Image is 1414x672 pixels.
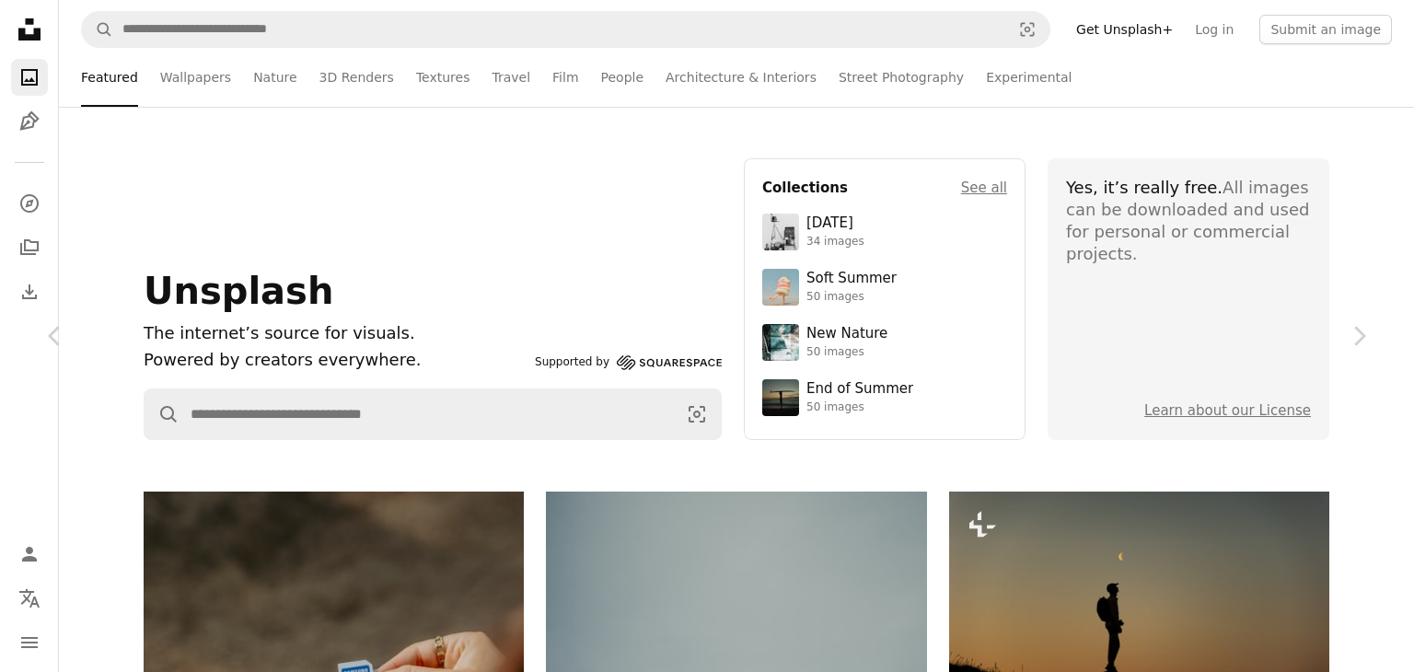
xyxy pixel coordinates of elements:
a: Photos [11,59,48,96]
div: New Nature [806,325,887,343]
a: Nature [253,48,296,107]
a: Log in / Sign up [11,536,48,573]
a: Collections [11,229,48,266]
button: Language [11,580,48,617]
button: Visual search [673,389,721,439]
a: Architecture & Interiors [666,48,817,107]
img: photo-1682590564399-95f0109652fe [762,214,799,250]
a: Travel [492,48,530,107]
a: Soft Summer50 images [762,269,1007,306]
a: Illustrations [11,103,48,140]
button: Submit an image [1259,15,1392,44]
form: Find visuals sitewide [144,388,722,440]
a: Experimental [986,48,1072,107]
h4: Collections [762,177,848,199]
a: Explore [11,185,48,222]
a: Street Photography [839,48,964,107]
div: 50 images [806,290,897,305]
a: People [601,48,644,107]
a: Next [1304,248,1414,424]
div: Soft Summer [806,270,897,288]
div: 50 images [806,345,887,360]
a: [DATE]34 images [762,214,1007,250]
a: Supported by [535,352,722,374]
img: premium_photo-1755037089989-422ee333aef9 [762,324,799,361]
a: Wallpapers [160,48,231,107]
a: End of Summer50 images [762,379,1007,416]
a: Log in [1184,15,1245,44]
img: premium_photo-1754398386796-ea3dec2a6302 [762,379,799,416]
div: 34 images [806,235,864,249]
h1: The internet’s source for visuals. [144,320,527,347]
div: All images can be downloaded and used for personal or commercial projects. [1066,177,1311,265]
div: [DATE] [806,214,864,233]
button: Visual search [1005,12,1049,47]
a: Textures [416,48,470,107]
div: 50 images [806,400,913,415]
button: Menu [11,624,48,661]
img: premium_photo-1749544311043-3a6a0c8d54af [762,269,799,306]
form: Find visuals sitewide [81,11,1050,48]
p: Powered by creators everywhere. [144,347,527,374]
a: See all [961,177,1007,199]
a: Silhouette of a hiker looking at the moon at sunset. [949,609,1329,626]
button: Search Unsplash [82,12,113,47]
span: Yes, it’s really free. [1066,178,1223,197]
a: Get Unsplash+ [1065,15,1184,44]
span: Unsplash [144,270,333,312]
a: 3D Renders [319,48,394,107]
div: End of Summer [806,380,913,399]
a: Film [552,48,578,107]
a: New Nature50 images [762,324,1007,361]
a: Learn about our License [1144,402,1311,419]
button: Search Unsplash [145,389,180,439]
